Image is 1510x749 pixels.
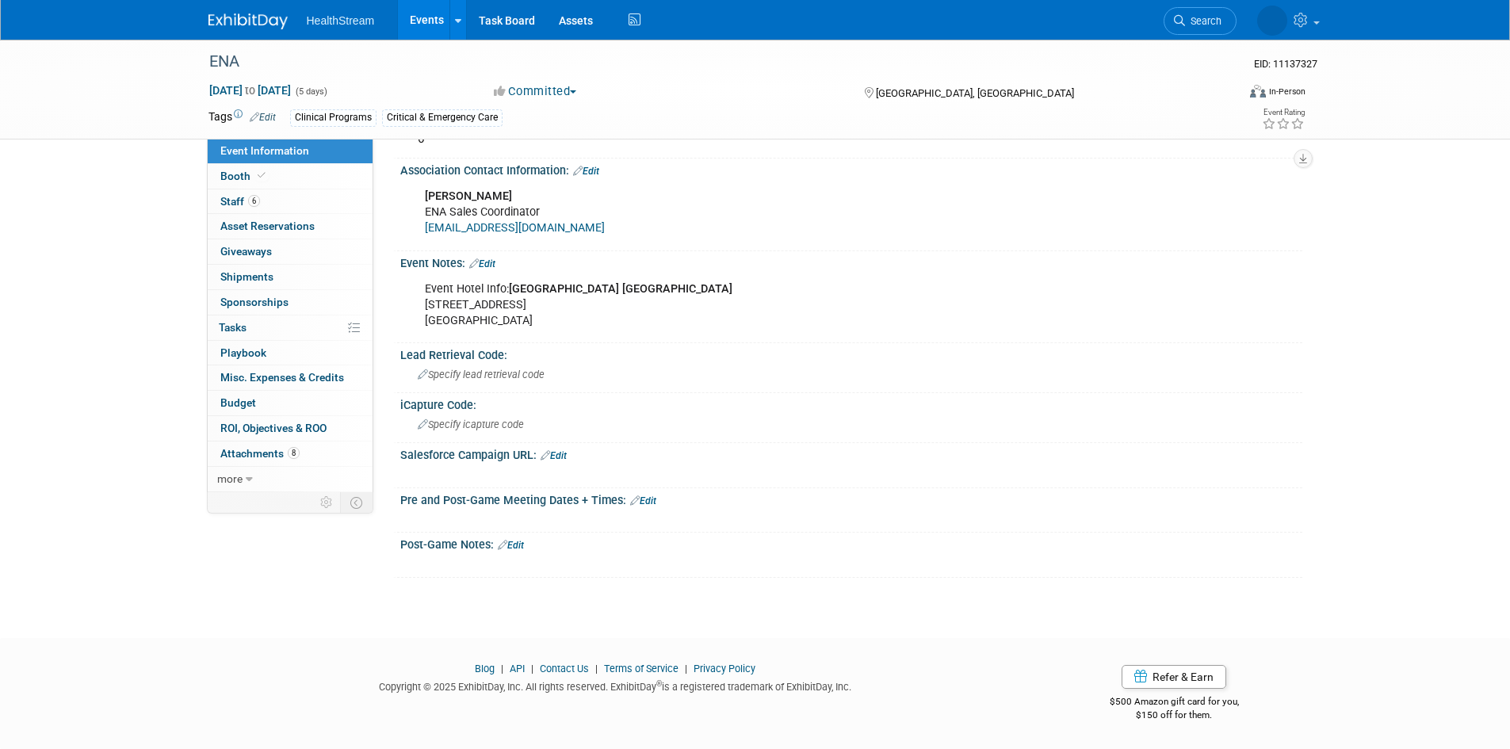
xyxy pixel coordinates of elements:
div: Salesforce Campaign URL: [400,443,1302,464]
span: ROI, Objectives & ROO [220,422,327,434]
span: Booth [220,170,269,182]
span: | [527,663,537,674]
div: Event Hotel Info: [STREET_ADDRESS] [GEOGRAPHIC_DATA] [414,273,1128,337]
a: Attachments8 [208,441,373,466]
span: Shipments [220,270,273,283]
div: Event Format [1143,82,1306,106]
button: Committed [488,83,583,100]
div: Clinical Programs [290,109,377,126]
div: Event Notes: [400,251,1302,272]
span: to [243,84,258,97]
a: [EMAIL_ADDRESS][DOMAIN_NAME] [425,221,605,235]
a: API [510,663,525,674]
span: | [681,663,691,674]
span: Search [1185,15,1221,27]
span: Sponsorships [220,296,289,308]
a: Refer & Earn [1122,665,1226,689]
span: Asset Reservations [220,220,315,232]
span: more [217,472,243,485]
span: [DATE] [DATE] [208,83,292,97]
td: Personalize Event Tab Strip [313,492,341,513]
sup: ® [656,679,662,688]
a: Edit [250,112,276,123]
a: Tasks [208,315,373,340]
a: Staff6 [208,189,373,214]
a: ROI, Objectives & ROO [208,416,373,441]
a: Asset Reservations [208,214,373,239]
div: $500 Amazon gift card for you, [1046,685,1302,721]
a: Edit [630,495,656,506]
b: [PERSON_NAME] [425,189,512,203]
div: In-Person [1268,86,1305,97]
a: Edit [498,540,524,551]
div: Critical & Emergency Care [382,109,503,126]
span: Specify lead retrieval code [418,369,545,380]
td: Toggle Event Tabs [340,492,373,513]
span: (5 days) [294,86,327,97]
div: $150 off for them. [1046,709,1302,722]
a: Playbook [208,341,373,365]
a: Search [1164,7,1237,35]
img: Wendy Nixx [1257,6,1287,36]
span: Budget [220,396,256,409]
span: HealthStream [307,14,375,27]
img: ExhibitDay [208,13,288,29]
span: Staff [220,195,260,208]
div: Association Contact Information: [400,159,1302,179]
a: Blog [475,663,495,674]
a: Budget [208,391,373,415]
a: Giveaways [208,239,373,264]
span: Specify icapture code [418,418,524,430]
span: Event Information [220,144,309,157]
span: Giveaways [220,245,272,258]
span: | [497,663,507,674]
a: Edit [469,258,495,269]
div: Pre and Post-Game Meeting Dates + Times: [400,488,1302,509]
a: Edit [573,166,599,177]
div: ENA Sales Coordinator [414,181,1128,244]
a: Booth [208,164,373,189]
span: Event ID: 11137327 [1254,58,1317,70]
a: Shipments [208,265,373,289]
i: Booth reservation complete [258,171,266,180]
span: Tasks [219,321,247,334]
a: Edit [541,450,567,461]
div: iCapture Code: [400,393,1302,413]
span: 6 [248,195,260,207]
a: more [208,467,373,491]
div: Event Rating [1262,109,1305,117]
span: | [591,663,602,674]
div: Post-Game Notes: [400,533,1302,553]
a: Misc. Expenses & Credits [208,365,373,390]
a: Terms of Service [604,663,679,674]
span: Attachments [220,447,300,460]
a: Contact Us [540,663,589,674]
a: Event Information [208,139,373,163]
span: Playbook [220,346,266,359]
a: Sponsorships [208,290,373,315]
b: [GEOGRAPHIC_DATA] [GEOGRAPHIC_DATA] [509,282,732,296]
div: Lead Retrieval Code: [400,343,1302,363]
span: 8 [288,447,300,459]
span: Misc. Expenses & Credits [220,371,344,384]
img: Format-Inperson.png [1250,85,1266,97]
div: ENA [204,48,1213,76]
div: Copyright © 2025 ExhibitDay, Inc. All rights reserved. ExhibitDay is a registered trademark of Ex... [208,676,1023,694]
a: Privacy Policy [694,663,755,674]
span: [GEOGRAPHIC_DATA], [GEOGRAPHIC_DATA] [876,87,1074,99]
td: Tags [208,109,276,127]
